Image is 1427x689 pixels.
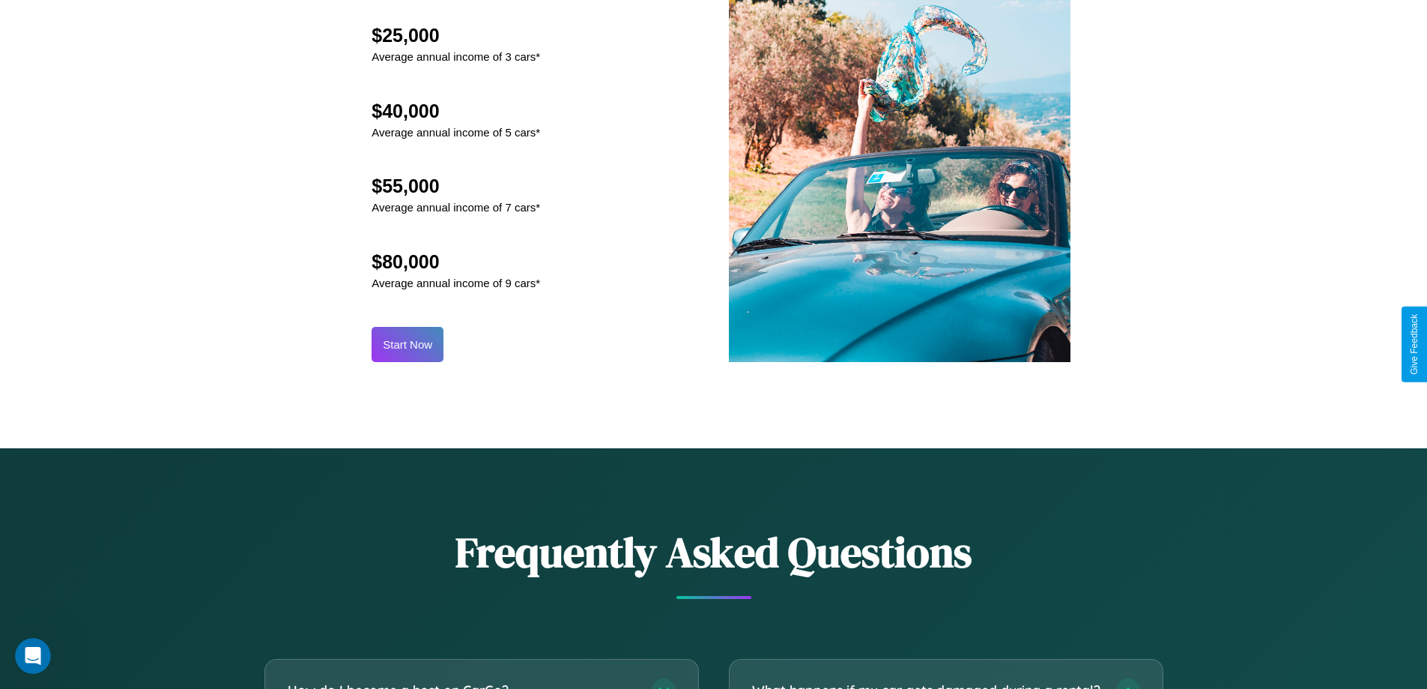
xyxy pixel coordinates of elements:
[15,638,51,674] iframe: Intercom live chat
[372,122,540,142] p: Average annual income of 5 cars*
[372,273,540,293] p: Average annual income of 9 cars*
[372,175,540,197] h2: $55,000
[372,197,540,217] p: Average annual income of 7 cars*
[372,327,443,362] button: Start Now
[372,251,540,273] h2: $80,000
[372,100,540,122] h2: $40,000
[1409,314,1420,375] div: Give Feedback
[372,25,540,46] h2: $25,000
[372,46,540,67] p: Average annual income of 3 cars*
[264,523,1163,581] h2: Frequently Asked Questions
